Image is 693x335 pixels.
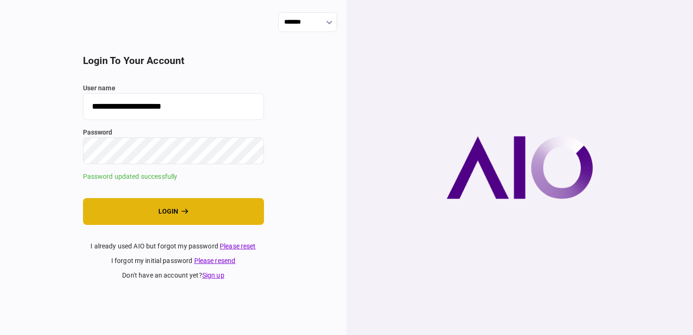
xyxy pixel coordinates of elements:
[83,198,264,225] button: login
[83,128,264,137] label: password
[83,83,264,93] label: user name
[278,12,337,32] input: show language options
[83,271,264,280] div: don't have an account yet ?
[446,136,593,199] img: AIO company logo
[220,242,256,250] a: Please reset
[202,271,224,279] a: Sign up
[83,137,264,164] input: password
[83,93,264,120] input: user name
[83,241,264,251] div: I already used AIO but forgot my password
[194,257,236,264] a: Please resend
[83,256,264,266] div: I forgot my initial password
[83,55,264,67] h2: login to your account
[83,172,264,182] div: Password updated successfully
